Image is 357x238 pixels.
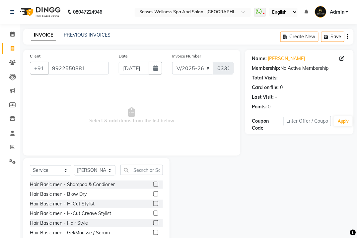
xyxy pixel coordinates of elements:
a: [PERSON_NAME] [268,55,305,62]
div: 0 [280,84,283,91]
div: Total Visits: [252,74,278,81]
input: Search or Scan [120,165,163,175]
input: Enter Offer / Coupon Code [284,116,331,126]
div: 0 [268,103,271,110]
img: Admin [315,6,326,18]
div: Points: [252,103,267,110]
a: INVOICE [31,29,56,41]
button: Save [321,32,344,42]
div: Hair Basic men - H-Cut Creave Stylist [30,210,111,217]
div: Hair Basic men - Gel/Mousse / Serum [30,229,110,236]
div: Hair Basic men - H-Cut Stylist [30,200,95,207]
div: Hair Basic men - Blow Dry [30,191,87,198]
b: 08047224946 [73,3,102,21]
div: Hair Basic men - Shampoo & Condioner [30,181,115,188]
div: Last Visit: [252,94,274,101]
div: No Active Membership [252,65,347,72]
button: +91 [30,62,48,74]
label: Invoice Number [172,53,201,59]
div: Name: [252,55,267,62]
a: PREVIOUS INVOICES [64,32,110,38]
div: - [275,94,277,101]
button: Apply [334,116,353,126]
div: Membership: [252,65,281,72]
div: Coupon Code [252,118,284,132]
div: Hair Basic men - Hair Style [30,220,88,227]
label: Client [30,53,40,59]
div: Card on file: [252,84,279,91]
span: Select & add items from the list below [30,82,234,149]
span: Admin [330,9,344,16]
img: logo [17,3,62,21]
button: Create New [280,32,319,42]
label: Date [119,53,128,59]
input: Search by Name/Mobile/Email/Code [48,62,109,74]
